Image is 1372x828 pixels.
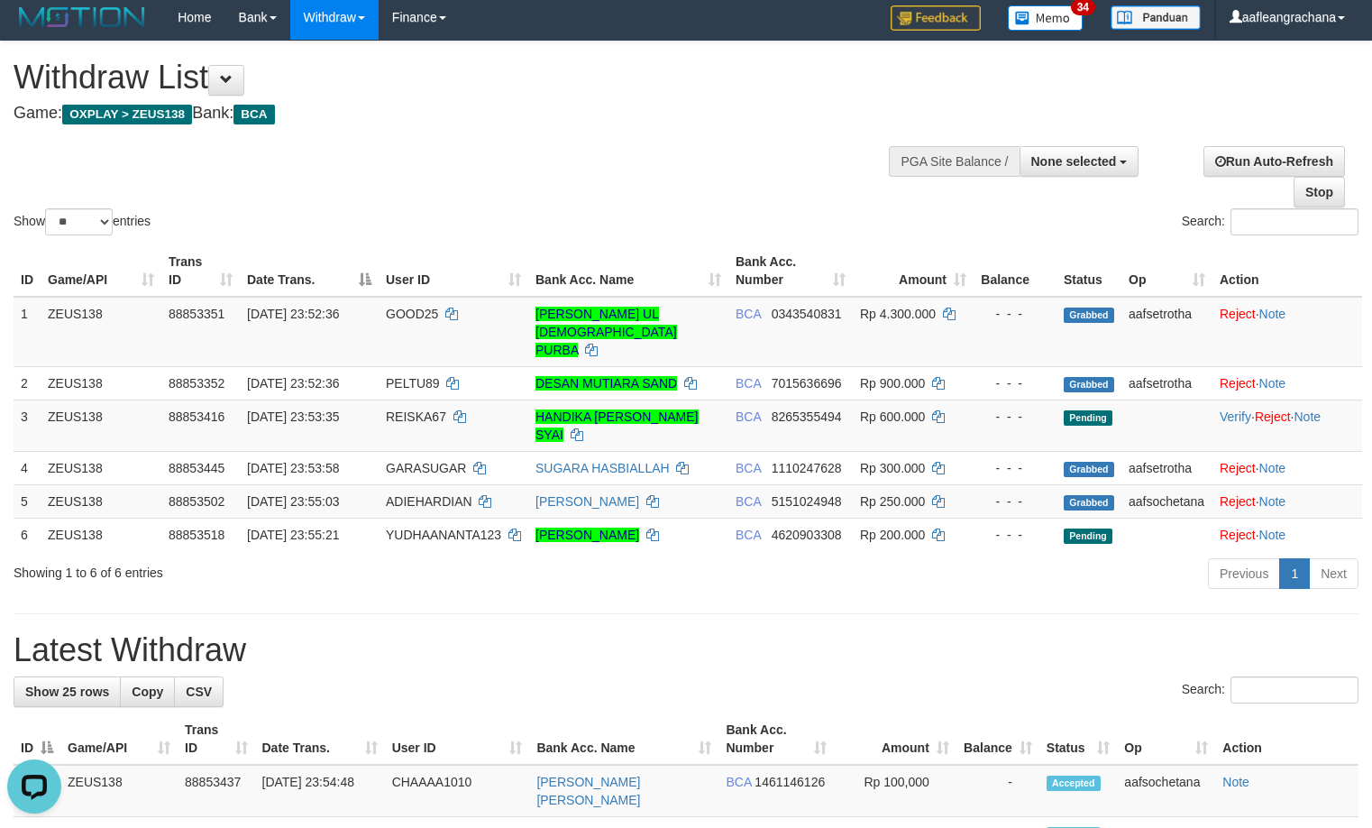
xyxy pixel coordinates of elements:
[379,245,528,297] th: User ID: activate to sort column ascending
[41,400,161,451] td: ZEUS138
[1212,297,1362,367] td: ·
[535,376,677,391] a: DESAN MUTIARA SAND
[385,713,530,765] th: User ID: activate to sort column ascending
[169,307,224,321] span: 88853351
[1121,451,1212,484] td: aafsetrotha
[14,557,558,582] div: Showing 1 to 6 of 6 entries
[736,494,761,509] span: BCA
[14,60,897,96] h1: Withdraw List
[1203,146,1345,177] a: Run Auto-Refresh
[528,245,728,297] th: Bank Acc. Name: activate to sort column ascending
[169,376,224,391] span: 88853352
[853,245,974,297] th: Amount: activate to sort column ascending
[14,713,60,765] th: ID: activate to sort column descending
[62,105,192,124] span: OXPLAY > ZEUS138
[14,4,151,31] img: MOTION_logo.png
[736,528,761,542] span: BCA
[718,713,833,765] th: Bank Acc. Number: activate to sort column ascending
[247,528,339,542] span: [DATE] 23:55:21
[981,374,1049,392] div: - - -
[860,494,925,509] span: Rp 250.000
[247,494,339,509] span: [DATE] 23:55:03
[14,208,151,235] label: Show entries
[178,713,254,765] th: Trans ID: activate to sort column ascending
[14,297,41,367] td: 1
[535,409,699,442] a: HANDIKA [PERSON_NAME] SYAI
[981,408,1049,426] div: - - -
[1220,494,1256,509] a: Reject
[1182,676,1358,704] label: Search:
[981,492,1049,511] div: - - -
[772,494,842,509] span: Copy 5151024948 to clipboard
[956,713,1039,765] th: Balance: activate to sort column ascending
[1064,308,1114,323] span: Grabbed
[1230,676,1358,704] input: Search:
[772,461,842,475] span: Copy 1110247628 to clipboard
[755,775,825,789] span: Copy 1461146126 to clipboard
[1259,528,1286,542] a: Note
[45,208,113,235] select: Showentries
[860,307,936,321] span: Rp 4.300.000
[1121,245,1212,297] th: Op: activate to sort column ascending
[981,526,1049,544] div: - - -
[41,245,161,297] th: Game/API: activate to sort column ascending
[169,494,224,509] span: 88853502
[1259,376,1286,391] a: Note
[889,146,1019,177] div: PGA Site Balance /
[1259,461,1286,475] a: Note
[1279,558,1310,589] a: 1
[14,451,41,484] td: 4
[1212,245,1362,297] th: Action
[834,765,956,817] td: Rp 100,000
[860,376,925,391] span: Rp 900.000
[860,528,925,542] span: Rp 200.000
[981,459,1049,477] div: - - -
[247,461,339,475] span: [DATE] 23:53:58
[247,307,339,321] span: [DATE] 23:52:36
[736,376,761,391] span: BCA
[14,105,897,123] h4: Game: Bank:
[1020,146,1139,177] button: None selected
[772,528,842,542] span: Copy 4620903308 to clipboard
[132,685,163,699] span: Copy
[1255,409,1291,424] a: Reject
[535,528,639,542] a: [PERSON_NAME]
[1222,775,1249,789] a: Note
[535,494,639,509] a: [PERSON_NAME]
[247,409,339,424] span: [DATE] 23:53:35
[386,376,440,391] span: PELTU89
[736,307,761,321] span: BCA
[1064,529,1112,544] span: Pending
[772,409,842,424] span: Copy 8265355494 to clipboard
[1117,765,1215,817] td: aafsochetana
[247,376,339,391] span: [DATE] 23:52:36
[386,409,446,424] span: REISKA67
[891,5,981,31] img: Feedback.jpg
[1212,451,1362,484] td: ·
[536,775,640,807] a: [PERSON_NAME] [PERSON_NAME]
[535,307,677,357] a: [PERSON_NAME] UL [DEMOGRAPHIC_DATA] PURBA
[14,632,1358,668] h1: Latest Withdraw
[736,461,761,475] span: BCA
[1047,776,1101,791] span: Accepted
[41,366,161,400] td: ZEUS138
[1212,518,1362,551] td: ·
[1056,245,1121,297] th: Status
[120,676,175,707] a: Copy
[1220,461,1256,475] a: Reject
[385,765,530,817] td: CHAAAA1010
[1220,376,1256,391] a: Reject
[41,297,161,367] td: ZEUS138
[772,307,842,321] span: Copy 0343540831 to clipboard
[169,461,224,475] span: 88853445
[1208,558,1280,589] a: Previous
[169,528,224,542] span: 88853518
[1117,713,1215,765] th: Op: activate to sort column ascending
[386,307,438,321] span: GOOD25
[1220,528,1256,542] a: Reject
[1212,484,1362,518] td: ·
[1294,409,1321,424] a: Note
[169,409,224,424] span: 88853416
[1259,307,1286,321] a: Note
[1064,462,1114,477] span: Grabbed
